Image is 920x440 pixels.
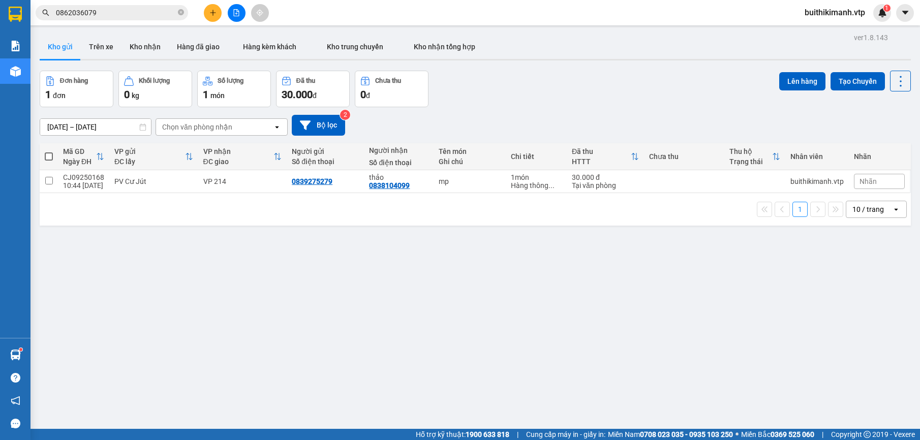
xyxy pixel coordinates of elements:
span: đ [313,91,317,100]
div: Ngày ĐH [63,158,96,166]
button: Số lượng1món [197,71,271,107]
div: VP gửi [114,147,185,155]
span: message [11,419,20,428]
sup: 1 [19,348,22,351]
span: 0 [360,88,366,101]
svg: open [273,123,281,131]
div: ĐC lấy [114,158,185,166]
img: solution-icon [10,41,21,51]
span: buithikimanh.vtp [796,6,873,19]
button: aim [251,4,269,22]
div: Nhân viên [790,152,844,161]
span: Hỗ trợ kỹ thuật: [416,429,509,440]
span: caret-down [901,8,910,17]
div: Khối lượng [139,77,170,84]
span: 1 [203,88,208,101]
div: Chưa thu [375,77,401,84]
strong: 0708 023 035 - 0935 103 250 [640,430,733,438]
div: HTTT [572,158,631,166]
input: Tìm tên, số ĐT hoặc mã đơn [56,7,176,18]
div: ver 1.8.143 [854,32,888,43]
span: plus [209,9,217,16]
div: 1 món [511,173,562,181]
div: Người gửi [292,147,359,155]
div: Trạng thái [729,158,772,166]
button: Bộ lọc [292,115,345,136]
div: Thu hộ [729,147,772,155]
span: 0 [124,88,130,101]
span: Miền Bắc [741,429,814,440]
div: VP 214 [203,177,282,185]
span: notification [11,396,20,405]
img: icon-new-feature [878,8,887,17]
button: 1 [792,202,808,217]
th: Toggle SortBy [567,143,644,170]
span: close-circle [178,8,184,18]
span: question-circle [11,373,20,383]
span: | [822,429,823,440]
span: Kho nhận tổng hợp [414,43,475,51]
span: 1 [45,88,51,101]
div: Số lượng [218,77,243,84]
div: Ghi chú [439,158,500,166]
button: Lên hàng [779,72,825,90]
div: 10 / trang [852,204,884,214]
th: Toggle SortBy [198,143,287,170]
div: Tên món [439,147,500,155]
input: Select a date range. [40,119,151,135]
div: Số điện thoại [369,159,428,167]
div: thảo [369,173,428,181]
div: CJ09250168 [63,173,104,181]
div: 30.000 đ [572,173,639,181]
div: Đã thu [296,77,315,84]
div: Đã thu [572,147,631,155]
span: Miền Nam [608,429,733,440]
div: Chi tiết [511,152,562,161]
span: aim [256,9,263,16]
img: logo-vxr [9,7,22,22]
span: close-circle [178,9,184,15]
div: 10:44 [DATE] [63,181,104,190]
button: Kho nhận [121,35,169,59]
div: Nhãn [854,152,905,161]
span: ⚪️ [735,432,739,436]
span: 30.000 [282,88,313,101]
svg: open [892,205,900,213]
div: Số điện thoại [292,158,359,166]
button: Trên xe [81,35,121,59]
th: Toggle SortBy [58,143,109,170]
strong: 0369 525 060 [771,430,814,438]
button: Đơn hàng1đơn [40,71,113,107]
button: Tạo Chuyến [831,72,885,90]
div: 0839275279 [292,177,332,185]
button: Khối lượng0kg [118,71,192,107]
span: Hàng kèm khách [243,43,296,51]
span: món [210,91,225,100]
span: copyright [864,431,871,438]
button: plus [204,4,222,22]
span: đơn [53,91,66,100]
div: Hàng thông thường [511,181,562,190]
button: Kho gửi [40,35,81,59]
span: đ [366,91,370,100]
sup: 1 [883,5,891,12]
button: Đã thu30.000đ [276,71,350,107]
div: Người nhận [369,146,428,154]
span: | [517,429,518,440]
span: Nhãn [860,177,877,185]
th: Toggle SortBy [724,143,785,170]
div: PV Cư Jút [114,177,193,185]
span: search [42,9,49,16]
img: warehouse-icon [10,66,21,77]
span: ... [548,181,555,190]
div: Mã GD [63,147,96,155]
span: Cung cấp máy in - giấy in: [526,429,605,440]
button: Hàng đã giao [169,35,228,59]
button: Chưa thu0đ [355,71,428,107]
span: file-add [233,9,240,16]
div: Đơn hàng [60,77,88,84]
sup: 2 [340,110,350,120]
div: mp [439,177,500,185]
img: warehouse-icon [10,350,21,360]
span: 1 [885,5,888,12]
